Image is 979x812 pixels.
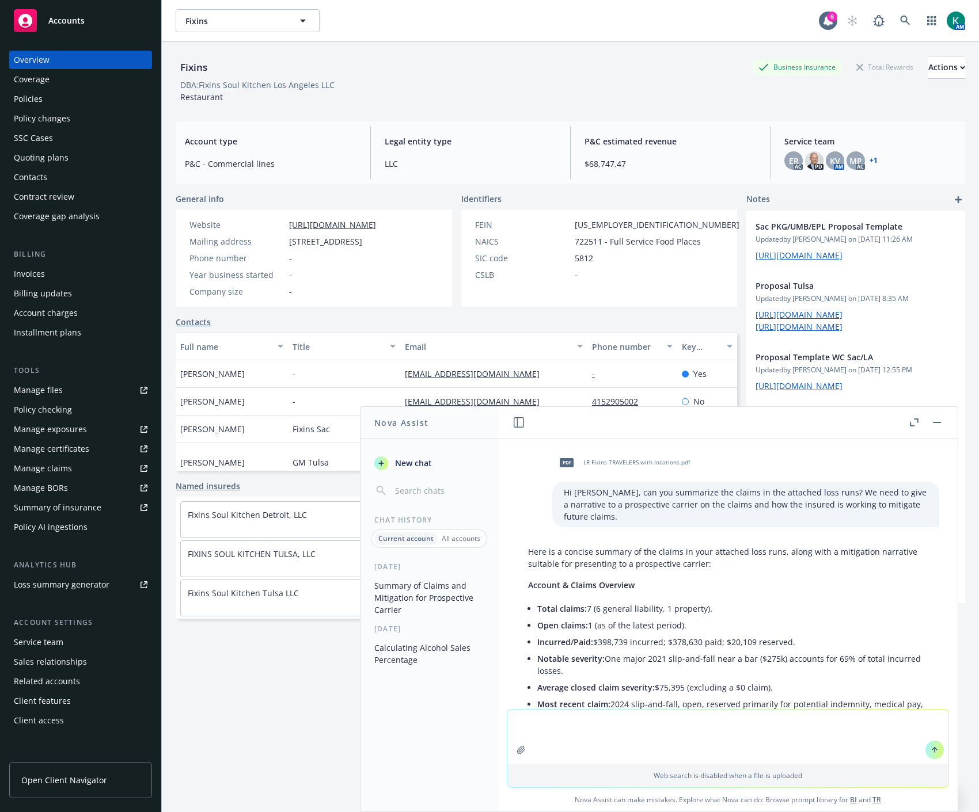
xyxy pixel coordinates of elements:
div: Fixins [176,60,212,75]
div: Chat History [361,515,498,525]
a: Switch app [920,9,943,32]
a: - [592,368,604,379]
span: Proposal Tulsa [756,280,926,292]
li: $75,395 (excluding a $0 claim). [537,679,928,696]
div: Manage certificates [14,440,89,458]
a: Contract review [9,188,152,206]
span: - [293,395,295,407]
span: [PERSON_NAME] [180,423,245,435]
div: Contract review [14,188,74,206]
div: Policies [14,90,43,108]
a: Search [894,9,917,32]
li: 2024 slip-and-fall, open, reserved primarily for potential indemnity, medical pay, and ongoing ex... [537,696,928,725]
div: Related accounts [14,672,80,691]
a: TR [872,795,881,805]
div: Service team [14,633,63,651]
div: Billing [9,249,152,260]
a: Manage certificates [9,440,152,458]
a: Installment plans [9,323,152,342]
span: KV [830,155,840,167]
a: Report a Bug [867,9,890,32]
span: Legal entity type [385,135,556,147]
span: Incurred/Paid: [537,636,593,647]
p: Current account [378,533,434,543]
a: Loss summary generator [9,575,152,594]
div: Invoices [14,265,45,283]
a: Manage BORs [9,479,152,497]
div: -Updatedby [PERSON_NAME] on [DATE] 10:16 AM[ BPO Workbook DRAFT ][DATE]-[DATE][URL][DOMAIN_NAME][... [746,401,965,592]
a: Start snowing [841,9,864,32]
span: Average closed claim severity: [537,682,655,693]
a: Policies [9,90,152,108]
a: Manage exposures [9,420,152,439]
div: [DATE] [361,562,498,571]
div: pdfLR Fixins TRAVELERS with locations.pdf [552,448,692,477]
a: Manage files [9,381,152,399]
a: BI [850,795,857,805]
a: Contacts [9,168,152,186]
div: Installment plans [14,323,81,342]
span: New chat [393,457,432,469]
span: MP [849,155,862,167]
span: Restaurant [180,92,223,102]
a: Billing updates [9,284,152,303]
span: Sac PKG/UMB/EPL Proposal Template [756,220,926,232]
p: All accounts [442,533,480,543]
div: Manage exposures [14,420,87,439]
div: Website [189,219,284,231]
a: [URL][DOMAIN_NAME] [756,250,843,261]
span: Updated by [PERSON_NAME] on [DATE] 12:55 PM [756,365,956,375]
a: +1 [870,157,878,164]
a: Quoting plans [9,148,152,167]
a: Client features [9,692,152,710]
span: $68,747.47 [585,158,756,170]
a: [URL][DOMAIN_NAME] [756,321,843,332]
a: [URL][DOMAIN_NAME] [756,309,843,320]
img: photo [805,151,824,170]
span: [PERSON_NAME] [180,368,245,380]
a: Policy AI ingestions [9,518,152,536]
div: 6 [827,12,837,22]
span: Yes [693,368,707,380]
span: [PERSON_NAME] [180,456,245,468]
div: Actions [928,56,965,78]
button: Title [288,333,400,360]
div: Sales relationships [14,653,87,671]
a: Named insureds [176,480,240,492]
img: photo [947,12,965,30]
a: Overview [9,51,152,69]
a: [URL][DOMAIN_NAME] [756,380,843,391]
div: SSC Cases [14,129,53,147]
span: [STREET_ADDRESS] [289,235,362,247]
a: Contacts [176,316,211,328]
button: New chat [370,453,489,474]
div: Manage claims [14,459,72,478]
button: Key contact [677,333,737,360]
span: P&C estimated revenue [585,135,756,147]
span: Fixins [185,15,285,27]
span: Open claims: [537,620,588,631]
p: Hi [PERSON_NAME], can you summarize the claims in the attached loss runs? We need to give a narra... [564,486,928,523]
a: Policy checking [9,401,152,419]
a: Coverage gap analysis [9,207,152,226]
div: Mailing address [189,235,284,247]
span: 5812 [575,252,593,264]
div: Proposal TulsaUpdatedby [PERSON_NAME] on [DATE] 8:35 AM[URL][DOMAIN_NAME] [URL][DOMAIN_NAME] [746,270,965,342]
a: Service team [9,633,152,651]
a: [EMAIL_ADDRESS][DOMAIN_NAME] [405,368,549,379]
li: 1 (as of the latest period). [537,617,928,634]
span: Service team [784,135,956,147]
div: Email [405,341,570,353]
span: Open Client Navigator [21,774,107,786]
div: Business Insurance [753,60,841,74]
a: Accounts [9,5,152,37]
button: Actions [928,56,965,79]
div: Analytics hub [9,559,152,571]
button: Fixins [176,9,320,32]
a: FIXINS SOUL KITCHEN TULSA, LLC [188,548,316,559]
span: ER [789,155,799,167]
span: Fixins Sac [293,423,330,435]
span: - [289,269,292,281]
a: add [951,193,965,207]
